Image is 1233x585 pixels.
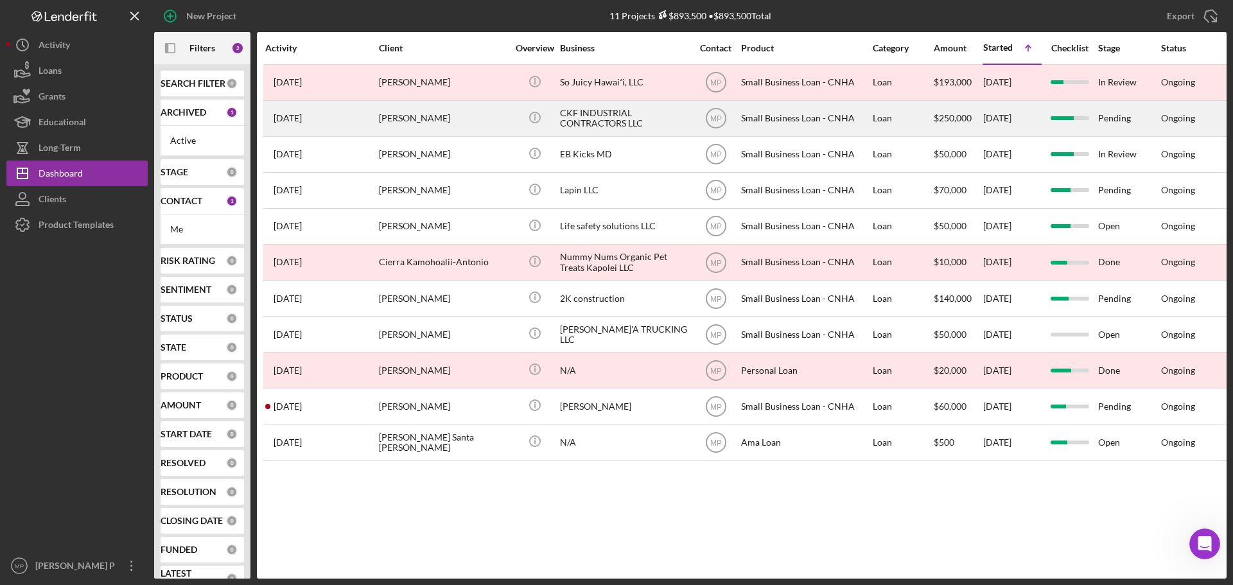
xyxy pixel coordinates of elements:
div: Life safety solutions LLC [560,209,688,243]
div: Product [741,43,870,53]
div: 1 [226,107,238,118]
span: $70,000 [934,184,966,195]
div: Personal Loan [741,353,870,387]
b: START DATE [161,429,212,439]
div: Nummy Nums Organic Pet Treats Kapolei LLC [560,245,688,279]
text: MP [710,222,722,231]
div: Lapin LLC [560,173,688,207]
div: Small Business Loan - CNHA [741,281,870,315]
b: STATUS [161,313,193,324]
time: 2025-08-22 23:38 [274,113,302,123]
button: New Project [154,3,249,29]
div: [DATE] [983,173,1041,207]
b: STATE [161,342,186,353]
div: [PERSON_NAME]'A TRUCKING LLC [560,317,688,351]
b: AMOUNT [161,400,201,410]
div: [PERSON_NAME] [379,317,507,351]
div: Ongoing [1161,221,1195,231]
button: Export [1154,3,1227,29]
div: EB Kicks MD [560,137,688,171]
div: Overview [511,43,559,53]
time: 2025-08-09 00:11 [274,293,302,304]
div: [DATE] [983,137,1041,171]
div: Pending [1098,281,1160,315]
div: [PERSON_NAME] [379,137,507,171]
div: [DATE] [983,209,1041,243]
div: In Review [1098,137,1160,171]
div: 0 [226,78,238,89]
div: Ongoing [1161,149,1195,159]
div: Ongoing [1161,113,1195,123]
b: RESOLUTION [161,487,216,497]
div: Ongoing [1161,329,1195,340]
div: Ama Loan [741,425,870,459]
div: Category [873,43,932,53]
div: Small Business Loan - CNHA [741,245,870,279]
b: RESOLVED [161,458,205,468]
button: MP[PERSON_NAME] P [6,553,148,579]
span: $140,000 [934,293,972,304]
button: Product Templates [6,212,148,238]
div: Long-Term [39,135,81,164]
div: Open [1098,317,1160,351]
time: 2025-09-03 03:41 [274,401,302,412]
div: Active [170,135,234,146]
div: Open [1098,425,1160,459]
button: Loans [6,58,148,83]
div: Activity [39,32,70,61]
div: [PERSON_NAME] [379,209,507,243]
b: FUNDED [161,545,197,555]
div: Small Business Loan - CNHA [741,65,870,100]
div: Small Business Loan - CNHA [741,173,870,207]
div: [DATE] [983,425,1041,459]
div: Loan [873,425,932,459]
span: $50,000 [934,148,966,159]
div: Loan [873,245,932,279]
b: Filters [189,43,215,53]
div: 0 [226,486,238,498]
div: N/A [560,425,688,459]
div: Educational [39,109,86,138]
time: 2025-08-12 20:46 [274,365,302,376]
time: 2025-08-09 03:32 [274,149,302,159]
div: Me [170,224,234,234]
div: [DATE] [983,281,1041,315]
span: $50,000 [934,329,966,340]
div: Ongoing [1161,437,1195,448]
div: 2 [231,42,244,55]
div: 0 [226,428,238,440]
button: Activity [6,32,148,58]
div: Ongoing [1161,293,1195,304]
div: Small Business Loan - CNHA [741,101,870,135]
div: Loans [39,58,62,87]
b: STAGE [161,167,188,177]
button: Educational [6,109,148,135]
div: Done [1098,353,1160,387]
div: [PERSON_NAME] [379,101,507,135]
div: New Project [186,3,236,29]
div: Ongoing [1161,77,1195,87]
span: $500 [934,437,954,448]
div: Loan [873,137,932,171]
div: Pending [1098,389,1160,423]
div: Ongoing [1161,401,1195,412]
button: Long-Term [6,135,148,161]
div: N/A [560,353,688,387]
div: Loan [873,353,932,387]
div: Open [1098,209,1160,243]
div: Started [983,42,1013,53]
text: MP [710,439,722,448]
div: Loan [873,281,932,315]
div: [DATE] [983,353,1041,387]
div: [DATE] [983,389,1041,423]
div: Export [1167,3,1194,29]
div: 0 [226,313,238,324]
div: 0 [226,342,238,353]
button: Dashboard [6,161,148,186]
b: CONTACT [161,196,202,206]
div: Loan [873,317,932,351]
text: MP [710,366,722,375]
